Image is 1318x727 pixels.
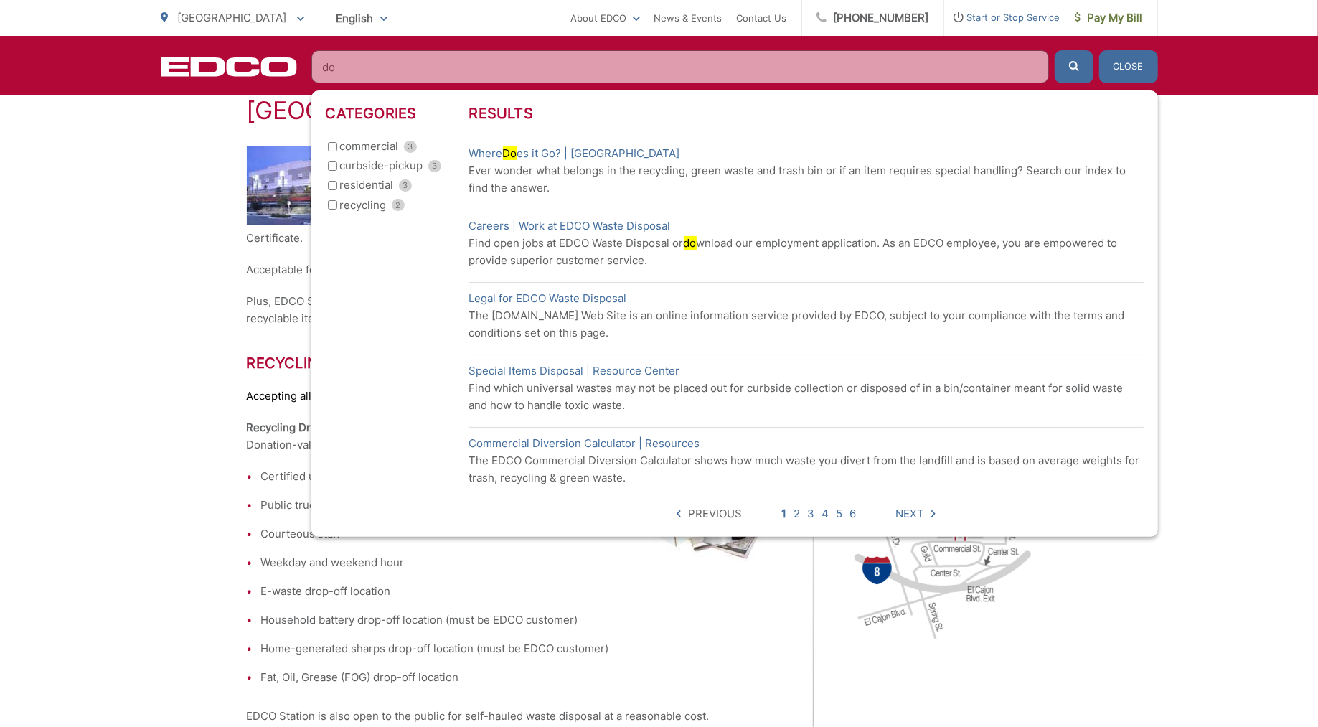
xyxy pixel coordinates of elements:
[261,525,778,543] li: Courteous staff
[328,142,337,151] input: commercial 3
[895,505,924,522] span: Next
[247,421,344,434] strong: Recycling Drop-Off
[404,141,417,153] span: 3
[261,640,778,657] li: Home-generated sharps drop-off location (must be EDCO customer)
[469,217,671,235] a: Careers | Work at EDCO Waste Disposal
[849,505,856,522] a: 6
[247,708,778,725] p: EDCO Station is also open to the public for self-hauled waste disposal at a reasonable cost.
[339,177,393,194] span: residential
[261,611,778,629] li: Household battery drop-off location (must be EDCO customer)
[1075,9,1143,27] span: Pay My Bill
[469,290,627,307] a: Legal for EDCO Waste Disposal
[807,505,814,522] a: 3
[326,6,398,31] span: English
[247,355,778,372] h2: Recycling [GEOGRAPHIC_DATA]
[571,9,640,27] a: About EDCO
[781,505,786,522] a: 1
[261,669,778,686] li: Fat, Oil, Grease (FOG) drop-off location
[469,435,700,452] a: Commercial Diversion Calculator | Resources
[161,57,297,77] a: EDCD logo. Return to the homepage.
[503,146,517,160] mark: Do
[428,160,441,172] span: 3
[469,362,680,380] a: Special Items Disposal | Resource Center
[688,505,742,522] span: Previous
[247,389,459,403] span: Accepting all CRV glass, cans, and plastic.
[328,161,337,171] input: curbside-pickup 3
[247,146,391,225] img: EDCO Station La Mesa
[339,138,398,155] span: commercial
[326,105,469,122] h3: Categories
[178,11,287,24] span: [GEOGRAPHIC_DATA]
[654,9,722,27] a: News & Events
[469,452,1144,487] p: The EDCO Commercial Diversion Calculator shows how much waste you divert from the landfill and is...
[836,505,842,522] a: 5
[822,505,829,522] a: 4
[261,497,778,514] li: Public truck scale for certified vehicle weights
[469,105,1144,122] h3: Results
[399,179,412,192] span: 3
[469,235,1144,269] p: Find open jobs at EDCO Waste Disposal or wnload our employment application. As an EDCO employee, ...
[339,157,423,174] span: curbside-pickup
[849,484,1036,656] img: map
[247,261,778,278] p: Acceptable forms of payment include Visa, MasterCard, Cash, or check.
[1055,50,1093,83] button: Submit the search query.
[247,419,778,454] p: Donation-value items accepted including paper, cardboard, and non-CRV household containers.
[261,468,778,485] li: Certified used motor oil drop-off
[469,145,680,162] a: WhereDoes it Go? | [GEOGRAPHIC_DATA]
[684,236,697,250] mark: do
[392,199,405,211] span: 2
[328,181,337,190] input: residential 3
[469,162,1144,197] p: Ever wonder what belongs in the recycling, green waste and trash bin or if an item requires speci...
[895,505,936,522] a: Next
[261,583,778,600] li: E-waste drop-off location
[339,197,386,214] span: recycling
[794,505,800,522] a: 2
[247,293,778,327] p: Plus, EDCO Station’s Recycling Buyback Center will buy back your recyclable items such as CRV pla...
[737,9,787,27] a: Contact Us
[328,200,337,210] input: recycling 2
[311,50,1049,83] input: Search
[261,554,778,571] li: Weekday and weekend hour
[1099,50,1158,83] button: Close
[247,96,1072,125] h1: [GEOGRAPHIC_DATA] – [GEOGRAPHIC_DATA]
[469,380,1144,414] p: Find which universal wastes may not be placed out for curbside collection or disposed of in a bin...
[469,307,1144,342] p: The [DOMAIN_NAME] Web Site is an online information service provided by EDCO, subject to your com...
